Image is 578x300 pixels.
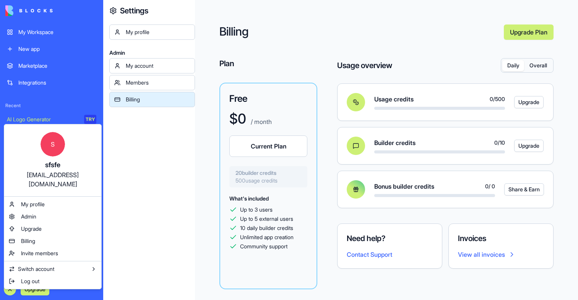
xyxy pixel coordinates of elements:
[21,225,42,233] span: Upgrade
[21,277,39,285] span: Log out
[21,249,58,257] span: Invite members
[12,160,94,170] div: sfsfe
[7,116,79,123] div: AI Logo Generator
[6,210,100,223] a: Admin
[2,103,101,109] span: Recent
[6,126,100,195] a: Ssfsfe[EMAIL_ADDRESS][DOMAIN_NAME]
[21,201,45,208] span: My profile
[21,213,36,220] span: Admin
[84,115,96,124] div: TRY
[6,198,100,210] a: My profile
[12,170,94,189] div: [EMAIL_ADDRESS][DOMAIN_NAME]
[6,223,100,235] a: Upgrade
[21,237,35,245] span: Billing
[18,265,54,273] span: Switch account
[6,235,100,247] a: Billing
[41,132,65,157] span: S
[6,247,100,259] a: Invite members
